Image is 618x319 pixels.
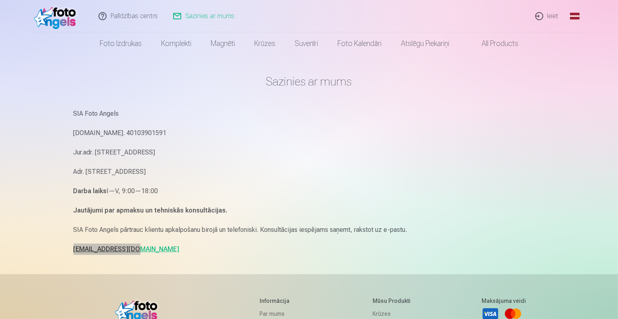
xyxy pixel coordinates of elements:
p: [DOMAIN_NAME]. 40103901591 [73,127,545,139]
a: All products [459,32,528,55]
h5: Mūsu produkti [373,297,415,305]
p: Adr. [STREET_ADDRESS] [73,166,545,177]
a: Atslēgu piekariņi [391,32,459,55]
p: Jur.adr. [STREET_ADDRESS] [73,147,545,158]
p: SIA Foto Angels [73,108,545,119]
a: Foto izdrukas [90,32,151,55]
a: Foto kalendāri [328,32,391,55]
a: Magnēti [201,32,245,55]
a: Komplekti [151,32,201,55]
a: Krūzes [245,32,285,55]
a: [EMAIL_ADDRESS][DOMAIN_NAME] [73,245,180,253]
strong: Jautājumi par apmaksu un tehniskās konsultācijas. [73,206,228,214]
a: Suvenīri [285,32,328,55]
p: I—V, 9:00—18:00 [73,186,545,197]
strong: Darba laiks [73,187,107,195]
h5: Informācija [260,297,306,305]
p: SIA Foto Angels pārtrauc klientu apkalpošanu birojā un telefoniski. Konsultācijas iespējams saņem... [73,224,545,236]
h1: Sazinies ar mums [73,74,545,89]
h5: Maksājuma veidi [482,297,526,305]
img: /fa1 [34,3,80,29]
